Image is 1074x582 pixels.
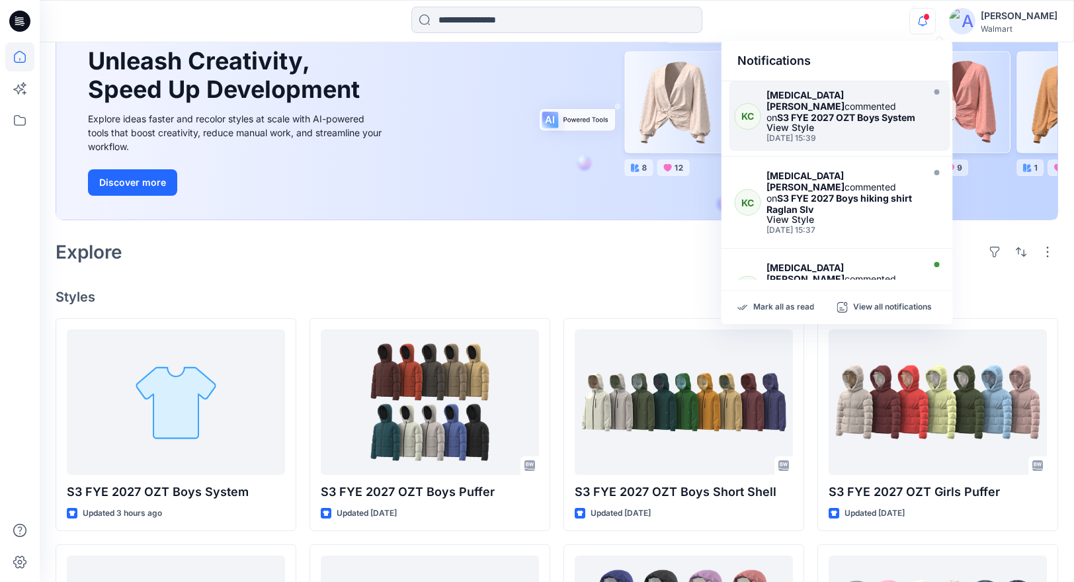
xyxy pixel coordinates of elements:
p: S3 FYE 2027 OZT Boys Puffer [321,483,539,501]
p: Mark all as read [753,302,814,313]
div: Notifications [722,41,953,81]
div: [PERSON_NAME] [981,8,1057,24]
strong: [MEDICAL_DATA][PERSON_NAME] [766,170,845,192]
p: Updated 3 hours ago [83,507,162,520]
p: S3 FYE 2027 OZT Girls Puffer [829,483,1047,501]
h1: Unleash Creativity, Speed Up Development [88,47,366,104]
img: avatar [949,8,975,34]
div: View Style [766,215,920,224]
a: S3 FYE 2027 OZT Boys Short Shell [575,329,793,475]
div: commented on [766,170,920,215]
p: Updated [DATE] [591,507,651,520]
p: S3 FYE 2027 OZT Boys Short Shell [575,483,793,501]
a: S3 FYE 2027 OZT Boys System [67,329,285,475]
p: Updated [DATE] [845,507,905,520]
a: S3 FYE 2027 OZT Girls Puffer [829,329,1047,475]
div: Friday, September 19, 2025 15:39 [766,134,920,143]
div: commented on [766,89,920,123]
div: Explore ideas faster and recolor styles at scale with AI-powered tools that boost creativity, red... [88,112,386,153]
p: View all notifications [853,302,932,313]
div: Walmart [981,24,1057,34]
div: KC [735,189,761,216]
div: commented on [766,262,920,296]
a: S3 FYE 2027 OZT Boys Puffer [321,329,539,475]
h4: Styles [56,289,1058,305]
a: Discover more [88,169,386,196]
div: KC [735,103,761,130]
strong: [MEDICAL_DATA][PERSON_NAME] [766,89,845,112]
strong: S3 FYE 2027 Boys hiking shirt Raglan Slv [766,192,912,215]
h2: Explore [56,241,122,263]
div: Friday, September 19, 2025 15:37 [766,226,920,235]
strong: [MEDICAL_DATA][PERSON_NAME] [766,262,845,284]
strong: S3 FYE 2027 OZT Boys System [777,112,915,123]
div: View Style [766,123,920,132]
button: Discover more [88,169,177,196]
p: S3 FYE 2027 OZT Boys System [67,483,285,501]
div: KC [735,276,761,302]
p: Updated [DATE] [337,507,397,520]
